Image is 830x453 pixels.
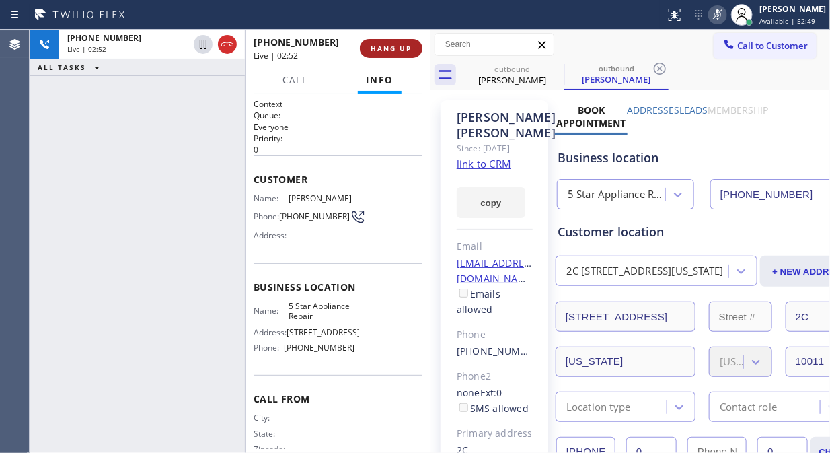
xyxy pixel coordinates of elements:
[285,343,355,353] span: [PHONE_NUMBER]
[289,193,354,203] span: [PERSON_NAME]
[628,104,680,116] label: Addresses
[371,44,412,53] span: HANG UP
[435,34,554,55] input: Search
[358,67,402,94] button: Info
[254,50,298,61] span: Live | 02:52
[254,173,422,186] span: Customer
[556,104,626,129] label: Book Appointment
[38,63,86,72] span: ALL TASKS
[457,157,511,170] a: link to CRM
[566,264,724,279] div: 2C [STREET_ADDRESS][US_STATE]
[254,36,339,48] span: [PHONE_NUMBER]
[480,386,502,399] span: Ext: 0
[254,343,285,353] span: Phone:
[566,399,631,415] div: Location type
[566,60,667,89] div: Ted O'neill
[457,239,533,254] div: Email
[218,35,237,54] button: Hang up
[274,67,316,94] button: Call
[457,369,533,384] div: Phone2
[457,345,542,357] a: [PHONE_NUMBER]
[457,287,500,316] label: Emails allowed
[194,35,213,54] button: Hold Customer
[254,230,289,240] span: Address:
[566,73,667,85] div: [PERSON_NAME]
[282,74,308,86] span: Call
[254,413,289,423] span: City:
[67,44,106,54] span: Live | 02:52
[254,133,422,144] h2: Priority:
[254,98,422,110] h1: Context
[287,327,360,337] span: [STREET_ADDRESS]
[360,39,422,58] button: HANG UP
[680,104,708,116] label: Leads
[708,104,769,116] label: Membership
[67,32,141,44] span: [PHONE_NUMBER]
[457,141,533,156] div: Since: [DATE]
[759,3,826,15] div: [PERSON_NAME]
[459,289,468,298] input: Emails allowed
[568,187,667,203] div: 5 Star Appliance Repair
[289,301,354,322] span: 5 Star Appliance Repair
[254,193,289,203] span: Name:
[366,74,393,86] span: Info
[457,110,533,141] div: [PERSON_NAME] [PERSON_NAME]
[279,211,350,221] span: [PHONE_NUMBER]
[457,402,529,415] label: SMS allowed
[457,256,539,285] a: [EMAIL_ADDRESS][DOMAIN_NAME]
[461,74,563,86] div: [PERSON_NAME]
[556,302,695,332] input: Address
[254,392,422,405] span: Call From
[759,16,815,26] span: Available | 52:49
[254,327,287,337] span: Address:
[457,327,533,343] div: Phone
[254,306,289,316] span: Name:
[457,386,533,417] div: none
[254,211,279,221] span: Phone:
[254,429,289,439] span: State:
[708,5,727,24] button: Mute
[459,403,468,412] input: SMS allowed
[709,302,772,332] input: Street #
[254,281,422,293] span: Business location
[457,426,533,442] div: Primary address
[714,33,817,59] button: Call to Customer
[461,64,563,74] div: outbound
[30,59,113,75] button: ALL TASKS
[457,187,525,218] button: copy
[254,110,422,121] h2: Queue:
[254,121,422,133] p: Everyone
[461,60,563,90] div: Ted O'neill
[556,347,695,377] input: City
[254,144,422,155] p: 0
[720,399,777,415] div: Contact role
[566,63,667,73] div: outbound
[737,40,808,52] span: Call to Customer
